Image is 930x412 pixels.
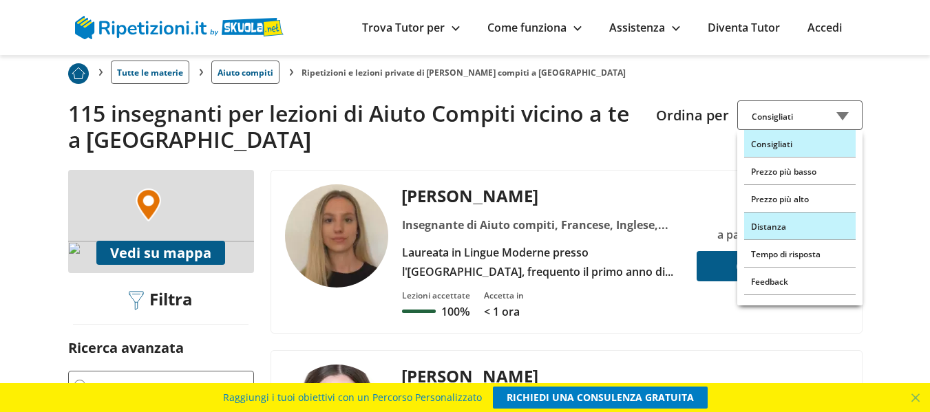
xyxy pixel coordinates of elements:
[744,213,856,240] div: Distanza
[223,387,482,409] span: Raggiungi i tuoi obiettivi con un Percorso Personalizzato
[68,338,184,357] label: Ricerca avanzata
[737,100,863,130] div: Consigliati
[111,61,189,84] a: Tutte le materie
[697,251,848,281] button: Contatta
[484,290,524,301] div: Accetta in
[302,67,626,78] li: Ripetizioni e lezioni private di [PERSON_NAME] compiti a [GEOGRAPHIC_DATA]
[68,63,89,84] img: Piu prenotato
[744,158,856,185] div: Prezzo più basso
[744,268,856,295] div: Feedback
[493,387,708,409] a: RICHIEDI UNA CONSULENZA GRATUITA
[397,243,688,281] div: Laureata in Lingue Moderne presso l'[GEOGRAPHIC_DATA], frequento il primo anno di magistrale di l...
[75,19,284,34] a: logo Skuola.net | Ripetizioni.it
[717,227,778,242] span: a partire da
[708,20,780,35] a: Diventa Tutor
[807,20,842,35] a: Accedi
[285,184,388,288] img: tutor a Rovereto - Natalia
[744,130,856,158] div: Consigliati
[129,291,144,310] img: Filtra filtri mobile
[211,61,279,84] a: Aiuto compiti
[68,100,646,153] h2: 115 insegnanti per lezioni di Aiuto Compiti vicino a te a [GEOGRAPHIC_DATA]
[609,20,680,35] a: Assistenza
[397,184,688,207] div: [PERSON_NAME]
[656,106,729,124] label: Ordina per
[136,188,161,221] img: Marker
[95,377,248,398] input: Es: Trigonometria
[362,20,460,35] a: Trova Tutor per
[96,241,225,265] button: Vedi su mappa
[441,304,469,319] p: 100%
[75,16,284,39] img: logo Skuola.net | Ripetizioni.it
[68,52,863,84] nav: breadcrumb d-none d-tablet-block
[397,365,688,387] div: [PERSON_NAME]
[484,304,524,319] p: < 1 ora
[124,290,198,311] div: Filtra
[487,20,582,35] a: Come funziona
[74,380,89,395] img: Ricerca Avanzata
[397,215,688,235] div: Insegnante di Aiuto compiti, Francese, Inglese, Letteratura francese, Letteratura inglese
[402,290,470,301] div: Lezioni accettate
[744,185,856,213] div: Prezzo più alto
[744,240,856,268] div: Tempo di risposta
